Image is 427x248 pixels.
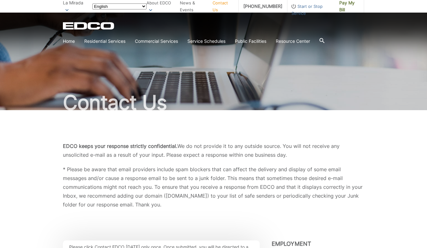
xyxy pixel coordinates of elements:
b: EDCO keeps your response strictly confidential. [63,143,177,149]
a: Commercial Services [135,38,178,45]
a: EDCD logo. Return to the homepage. [63,22,115,30]
h3: Employment [272,240,364,247]
a: Public Facilities [235,38,266,45]
p: We do not provide it to any outside source. You will not receive any unsolicited e-mail as a resu... [63,142,364,159]
a: Service Schedules [187,38,225,45]
select: Select a language [92,3,147,9]
a: Home [63,38,75,45]
p: * Please be aware that email providers include spam blockers that can affect the delivery and dis... [63,165,364,209]
a: Residential Services [84,38,125,45]
a: Resource Center [276,38,310,45]
h1: Contact Us [63,93,364,113]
